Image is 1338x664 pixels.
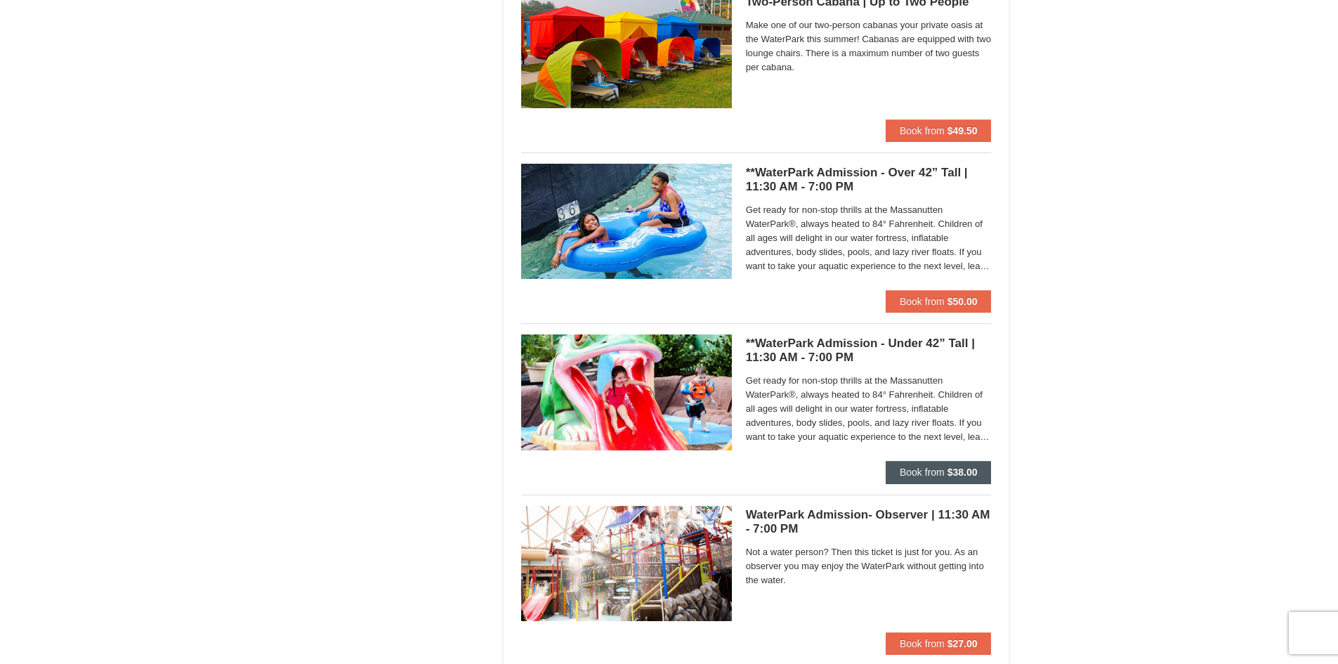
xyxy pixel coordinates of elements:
button: Book from $27.00 [886,632,992,655]
span: Get ready for non-stop thrills at the Massanutten WaterPark®, always heated to 84° Fahrenheit. Ch... [746,374,992,444]
span: Book from [900,638,945,649]
span: Book from [900,296,945,307]
button: Book from $49.50 [886,119,992,142]
strong: $38.00 [947,467,978,478]
span: Make one of our two-person cabanas your private oasis at the WaterPark this summer! Cabanas are e... [746,18,992,74]
strong: $27.00 [947,638,978,649]
span: Book from [900,125,945,136]
strong: $50.00 [947,296,978,307]
img: 6619917-732-e1c471e4.jpg [521,334,732,450]
img: 6619917-1522-bd7b88d9.jpg [521,506,732,621]
img: 6619917-720-80b70c28.jpg [521,164,732,279]
span: Get ready for non-stop thrills at the Massanutten WaterPark®, always heated to 84° Fahrenheit. Ch... [746,203,992,273]
button: Book from $38.00 [886,461,992,483]
button: Book from $50.00 [886,290,992,313]
span: Book from [900,467,945,478]
span: Not a water person? Then this ticket is just for you. As an observer you may enjoy the WaterPark ... [746,545,992,587]
h5: WaterPark Admission- Observer | 11:30 AM - 7:00 PM [746,508,992,536]
strong: $49.50 [947,125,978,136]
h5: **WaterPark Admission - Over 42” Tall | 11:30 AM - 7:00 PM [746,166,992,194]
h5: **WaterPark Admission - Under 42” Tall | 11:30 AM - 7:00 PM [746,337,992,365]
